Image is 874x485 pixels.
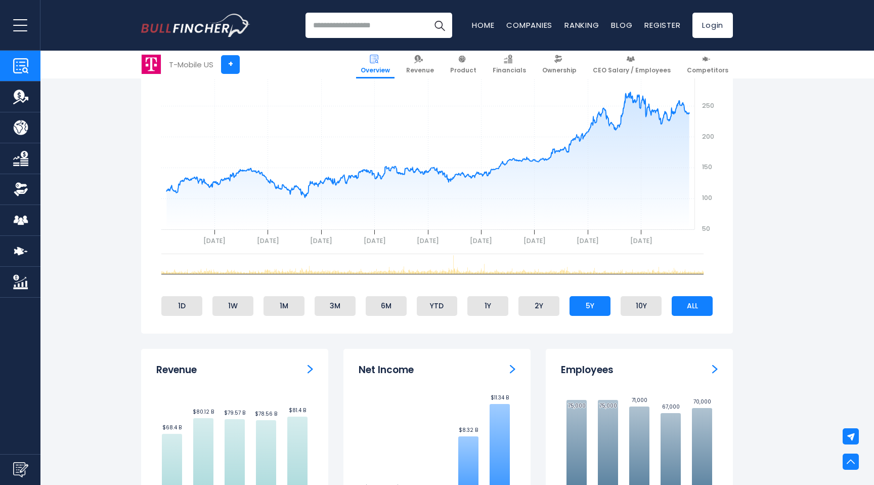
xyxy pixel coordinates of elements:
a: Login [692,13,733,38]
a: Register [644,20,680,30]
img: Ownership [13,182,28,197]
a: Product [446,51,481,78]
li: 1M [264,296,304,315]
a: Net income [510,364,515,375]
li: YTD [417,296,458,315]
a: Revenue [308,364,313,375]
text: 70,000 [693,398,711,406]
text: 71,000 [632,396,647,404]
li: 5Y [570,296,610,315]
a: Go to homepage [141,14,250,37]
h3: Net Income [359,364,414,377]
text: [DATE] [417,236,439,245]
text: $79.57 B [224,409,245,417]
li: 10Y [621,296,662,315]
text: 200 [702,132,714,141]
a: Employees [712,364,718,375]
text: 67,000 [662,403,680,411]
img: TMUS logo [142,55,161,74]
text: [DATE] [630,236,652,245]
button: Search [427,13,452,38]
span: Revenue [406,66,434,74]
h3: Revenue [156,364,197,377]
a: Revenue [402,51,439,78]
li: ALL [672,296,713,315]
li: 6M [366,296,407,315]
span: Ownership [542,66,577,74]
text: $81.4 B [289,407,306,414]
li: 2Y [518,296,559,315]
a: Ownership [538,51,581,78]
text: [DATE] [523,236,546,245]
text: [DATE] [470,236,492,245]
text: 150 [702,163,712,171]
li: 1W [212,296,253,315]
span: Competitors [687,66,728,74]
a: Competitors [682,51,733,78]
a: Blog [611,20,632,30]
a: Overview [356,51,395,78]
text: [DATE] [364,236,386,245]
text: 100 [702,193,712,202]
span: Financials [493,66,526,74]
text: 250 [702,101,714,110]
text: [DATE] [203,236,226,245]
text: 75,000 [599,402,617,410]
a: + [221,55,240,74]
img: Bullfincher logo [141,14,250,37]
text: 50 [702,224,710,233]
h3: Employees [561,364,614,377]
text: $11.34 B [491,394,509,401]
li: 3M [315,296,356,315]
text: $78.56 B [255,410,277,418]
li: 1Y [467,296,508,315]
span: Product [450,66,476,74]
a: CEO Salary / Employees [588,51,675,78]
a: Companies [506,20,552,30]
span: CEO Salary / Employees [593,66,671,74]
text: 75,000 [568,402,586,410]
li: 1D [161,296,202,315]
a: Ranking [564,20,599,30]
text: [DATE] [310,236,332,245]
text: $68.4 B [162,424,182,431]
span: Overview [361,66,390,74]
a: Home [472,20,494,30]
text: $80.12 B [193,408,214,416]
text: [DATE] [257,236,279,245]
svg: gh [156,51,718,254]
a: Financials [488,51,531,78]
text: $8.32 B [459,426,478,434]
div: T-Mobile US [169,59,213,70]
text: [DATE] [577,236,599,245]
